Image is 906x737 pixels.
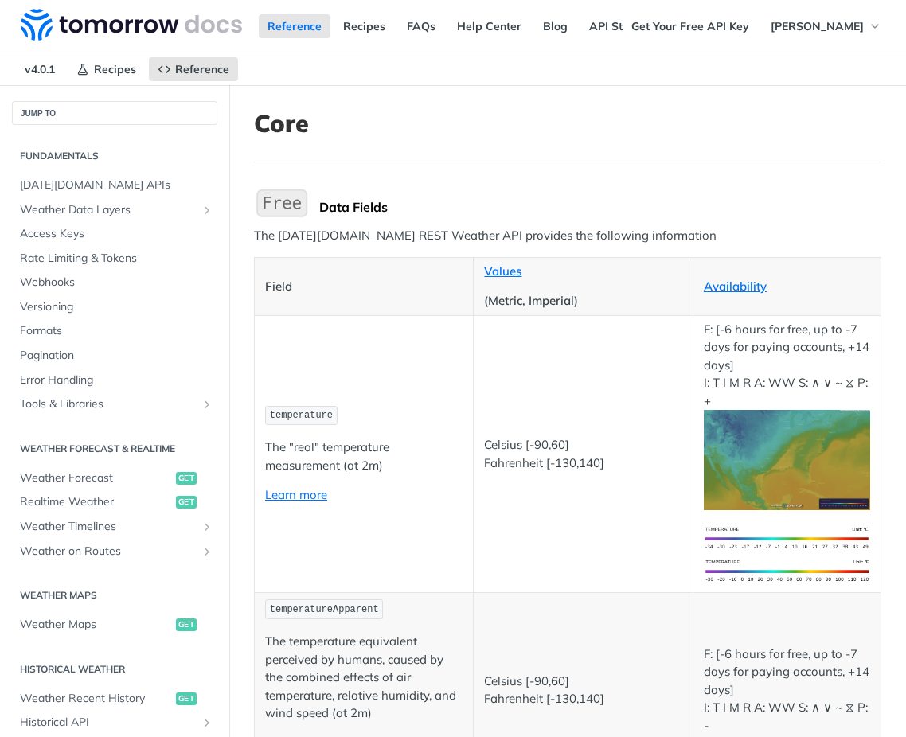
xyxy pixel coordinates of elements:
h2: Weather Forecast & realtime [12,442,217,456]
h1: Core [254,109,881,138]
p: Celsius [-90,60] Fahrenheit [-130,140] [484,673,681,708]
button: Show subpages for Tools & Libraries [201,398,213,411]
a: Pagination [12,344,217,368]
span: Access Keys [20,226,213,242]
span: [PERSON_NAME] [771,19,864,33]
a: Weather Mapsget [12,613,217,637]
a: Tools & LibrariesShow subpages for Tools & Libraries [12,392,217,416]
code: temperature [265,406,338,426]
span: Expand image [704,529,870,544]
a: Reference [149,57,238,81]
span: Expand image [704,451,870,466]
a: Historical APIShow subpages for Historical API [12,711,217,735]
p: F: [-6 hours for free, up to -7 days for paying accounts, +14 days] I: T I M R A: WW S: ∧ ∨ ~ ⧖ P: + [704,321,870,510]
a: Weather Forecastget [12,466,217,490]
button: Show subpages for Weather Data Layers [201,204,213,216]
p: The temperature equivalent perceived by humans, caused by the combined effects of air temperature... [265,633,463,723]
p: The [DATE][DOMAIN_NAME] REST Weather API provides the following information [254,227,881,245]
img: temperature [704,410,870,509]
span: get [176,618,197,631]
span: Versioning [20,299,213,315]
span: get [176,496,197,509]
p: F: [-6 hours for free, up to -7 days for paying accounts, +14 days] I: T I M R A: WW S: ∧ ∨ ~ ⧖ P: - [704,645,870,735]
a: Learn more [265,487,327,502]
span: Expand image [704,563,870,578]
h2: Weather Maps [12,588,217,602]
span: Weather Recent History [20,691,172,707]
a: API Status [580,14,654,38]
a: Help Center [448,14,530,38]
a: Access Keys [12,222,217,246]
img: temperature-si [704,522,870,555]
a: FAQs [398,14,444,38]
span: Historical API [20,715,197,731]
a: Blog [534,14,576,38]
a: Recipes [68,57,145,81]
a: Error Handling [12,368,217,392]
span: v4.0.1 [16,57,64,81]
a: Weather Data LayersShow subpages for Weather Data Layers [12,198,217,222]
a: Values [484,263,521,279]
span: Weather Timelines [20,519,197,535]
a: Recipes [334,14,394,38]
a: Weather on RoutesShow subpages for Weather on Routes [12,540,217,563]
a: Webhooks [12,271,217,294]
span: Weather Data Layers [20,202,197,218]
span: Webhooks [20,275,213,291]
a: Get Your Free API Key [623,14,758,38]
a: Rate Limiting & Tokens [12,247,217,271]
button: [PERSON_NAME] [762,14,890,38]
span: Rate Limiting & Tokens [20,251,213,267]
p: (Metric, Imperial) [484,292,681,310]
button: JUMP TO [12,101,217,125]
a: Weather Recent Historyget [12,687,217,711]
span: Reference [175,62,229,76]
span: Pagination [20,348,213,364]
span: get [176,472,197,485]
span: Weather Forecast [20,470,172,486]
span: Error Handling [20,372,213,388]
a: Reference [259,14,330,38]
img: Tomorrow.io Weather API Docs [21,9,242,41]
span: Weather on Routes [20,544,197,560]
h2: Fundamentals [12,149,217,163]
span: Recipes [94,62,136,76]
h2: Historical Weather [12,662,217,677]
a: Formats [12,319,217,343]
a: [DATE][DOMAIN_NAME] APIs [12,174,217,197]
span: Realtime Weather [20,494,172,510]
button: Show subpages for Historical API [201,716,213,729]
a: Realtime Weatherget [12,490,217,514]
img: temperature-us [704,555,870,587]
p: The "real" temperature measurement (at 2m) [265,439,463,474]
a: Weather TimelinesShow subpages for Weather Timelines [12,515,217,539]
div: Data Fields [319,199,881,215]
a: Availability [704,279,767,294]
p: Field [265,278,463,296]
a: Versioning [12,295,217,319]
button: Show subpages for Weather on Routes [201,545,213,558]
span: Formats [20,323,213,339]
p: Celsius [-90,60] Fahrenheit [-130,140] [484,436,681,472]
span: get [176,692,197,705]
span: [DATE][DOMAIN_NAME] APIs [20,177,213,193]
span: Weather Maps [20,617,172,633]
code: temperatureApparent [265,599,383,619]
span: Tools & Libraries [20,396,197,412]
button: Show subpages for Weather Timelines [201,521,213,533]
